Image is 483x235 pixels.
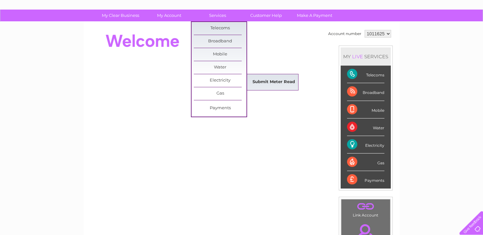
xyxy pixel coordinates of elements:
div: Telecoms [347,66,384,83]
a: Water [371,27,383,32]
div: Broadband [347,83,384,101]
a: Broadband [194,35,246,48]
a: Customer Help [240,10,292,21]
div: Water [347,118,384,136]
a: Services [191,10,244,21]
img: logo.png [17,17,49,36]
a: Electricity [194,74,246,87]
a: . [343,201,389,212]
a: Telecoms [194,22,246,35]
td: Account number [327,28,363,39]
a: Gas [194,87,246,100]
a: Submit Meter Read [247,76,300,89]
a: My Clear Business [94,10,147,21]
a: Make A Payment [288,10,341,21]
a: Water [194,61,246,74]
div: Electricity [347,136,384,153]
div: LIVE [351,53,364,60]
a: Mobile [194,48,246,61]
div: Clear Business is a trading name of Verastar Limited (registered in [GEOGRAPHIC_DATA] No. 3667643... [91,4,393,31]
div: MY SERVICES [341,47,391,66]
a: My Account [143,10,195,21]
a: Contact [441,27,456,32]
a: Log out [462,27,477,32]
a: Energy [387,27,401,32]
a: Payments [194,102,246,115]
div: Gas [347,153,384,171]
a: Telecoms [404,27,424,32]
div: Payments [347,171,384,188]
a: 0333 014 3131 [363,3,407,11]
div: Mobile [347,101,384,118]
td: Link Account [341,199,390,219]
a: Blog [427,27,437,32]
